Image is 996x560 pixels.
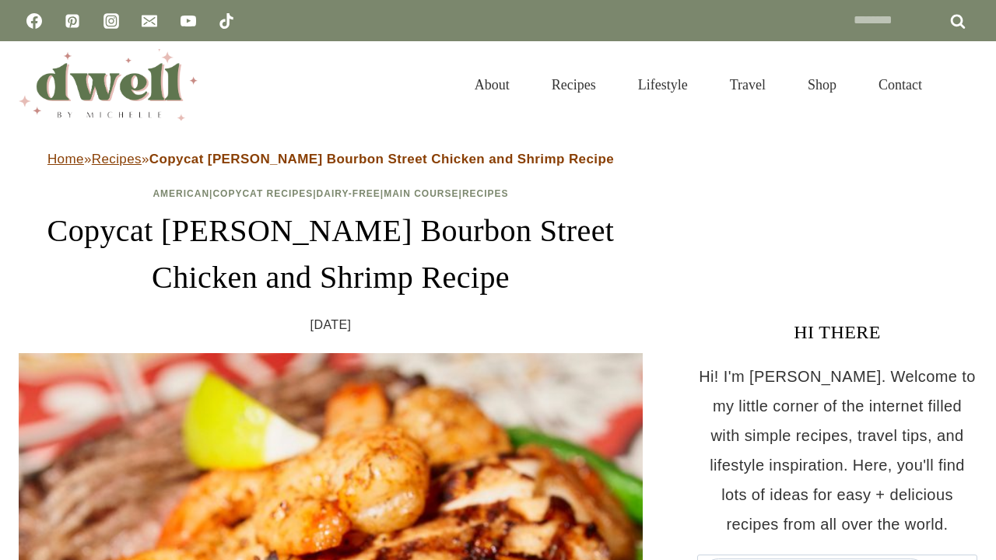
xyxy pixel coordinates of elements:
h1: Copycat [PERSON_NAME] Bourbon Street Chicken and Shrimp Recipe [19,208,643,301]
a: Dairy-Free [317,188,381,199]
a: Email [134,5,165,37]
a: Recipes [531,58,617,112]
nav: Primary Navigation [454,58,943,112]
a: Recipes [462,188,509,199]
a: Lifestyle [617,58,709,112]
a: YouTube [173,5,204,37]
a: Facebook [19,5,50,37]
time: [DATE] [310,313,352,337]
img: DWELL by michelle [19,49,198,121]
span: | | | | [153,188,508,199]
a: About [454,58,531,112]
a: Main Course [384,188,458,199]
strong: Copycat [PERSON_NAME] Bourbon Street Chicken and Shrimp Recipe [149,152,614,166]
a: TikTok [211,5,242,37]
p: Hi! I'm [PERSON_NAME]. Welcome to my little corner of the internet filled with simple recipes, tr... [697,362,977,539]
a: Travel [709,58,787,112]
span: » » [47,152,614,166]
a: Copycat Recipes [212,188,313,199]
a: Contact [857,58,943,112]
a: Pinterest [57,5,88,37]
a: Shop [787,58,857,112]
a: American [153,188,209,199]
h3: HI THERE [697,318,977,346]
a: Recipes [92,152,142,166]
button: View Search Form [951,72,977,98]
a: Instagram [96,5,127,37]
a: Home [47,152,84,166]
